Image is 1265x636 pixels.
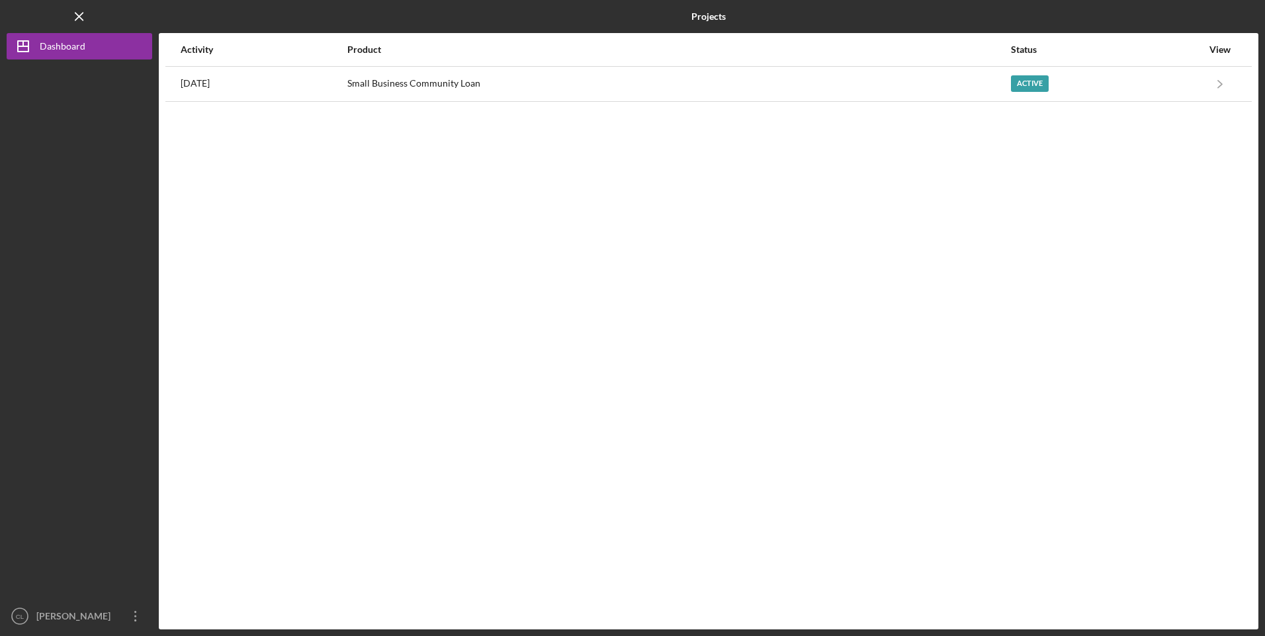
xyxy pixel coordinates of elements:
[347,67,1010,100] div: Small Business Community Loan
[7,603,152,629] button: CL[PERSON_NAME]
[7,33,152,60] button: Dashboard
[691,11,726,22] b: Projects
[33,603,119,633] div: [PERSON_NAME]
[181,44,346,55] div: Activity
[16,613,24,620] text: CL
[1011,75,1049,92] div: Active
[1203,44,1237,55] div: View
[40,33,85,63] div: Dashboard
[181,78,210,89] time: 2025-07-14 18:33
[1011,44,1202,55] div: Status
[347,44,1010,55] div: Product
